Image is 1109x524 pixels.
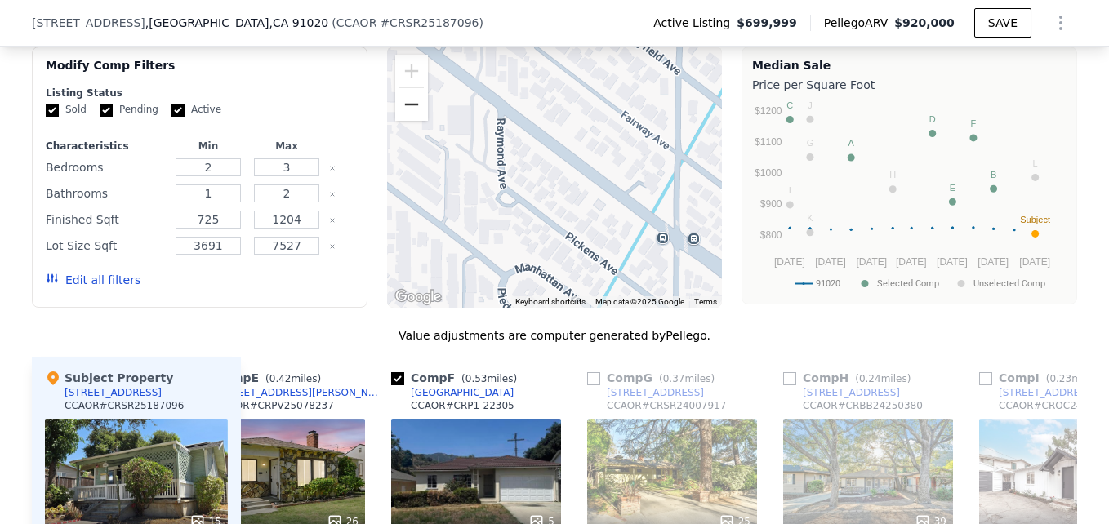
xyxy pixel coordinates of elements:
[172,140,244,153] div: Min
[760,198,782,210] text: $900
[329,165,336,171] button: Clear
[803,386,900,399] div: [STREET_ADDRESS]
[329,243,336,250] button: Clear
[1033,158,1038,168] text: L
[32,327,1077,344] div: Value adjustments are computer generated by Pellego .
[215,386,385,399] div: [STREET_ADDRESS][PERSON_NAME]
[929,114,936,124] text: D
[1040,373,1108,384] span: ( miles)
[395,88,428,121] button: Zoom out
[1044,7,1077,39] button: Show Options
[848,373,917,384] span: ( miles)
[45,370,173,386] div: Subject Property
[783,370,917,386] div: Comp H
[100,103,158,117] label: Pending
[607,386,704,399] div: [STREET_ADDRESS]
[465,373,488,384] span: 0.53
[807,138,814,148] text: G
[807,213,813,223] text: K
[859,373,881,384] span: 0.24
[856,256,887,268] text: [DATE]
[950,183,955,193] text: E
[999,386,1096,399] div: [STREET_ADDRESS]
[32,15,145,31] span: [STREET_ADDRESS]
[894,16,955,29] span: $920,000
[380,16,479,29] span: # CRSR25187096
[515,296,586,308] button: Keyboard shortcuts
[391,286,445,308] img: Google
[391,386,514,399] a: [GEOGRAPHIC_DATA]
[171,103,221,117] label: Active
[786,100,793,110] text: C
[65,399,184,412] div: CCAOR # CRSR25187096
[755,136,782,148] text: $1100
[46,272,140,288] button: Edit all filters
[979,386,1096,399] a: [STREET_ADDRESS]
[1049,373,1071,384] span: 0.23
[46,103,87,117] label: Sold
[815,256,846,268] text: [DATE]
[652,373,721,384] span: ( miles)
[411,386,514,399] div: [GEOGRAPHIC_DATA]
[455,373,523,384] span: ( miles)
[937,256,968,268] text: [DATE]
[752,96,1067,300] svg: A chart.
[1020,215,1050,224] text: Subject
[587,386,704,399] a: [STREET_ADDRESS]
[269,16,328,29] span: , CA 91020
[979,370,1108,386] div: Comp I
[332,15,483,31] div: ( )
[46,234,166,257] div: Lot Size Sqft
[653,15,737,31] span: Active Listing
[808,100,813,110] text: J
[395,55,428,87] button: Zoom in
[889,170,896,180] text: H
[46,208,166,231] div: Finished Sqft
[1019,256,1050,268] text: [DATE]
[46,182,166,205] div: Bathrooms
[171,104,185,117] input: Active
[259,373,327,384] span: ( miles)
[783,386,900,399] a: [STREET_ADDRESS]
[774,256,805,268] text: [DATE]
[251,140,323,153] div: Max
[195,386,385,399] a: [STREET_ADDRESS][PERSON_NAME]
[65,386,162,399] div: [STREET_ADDRESS]
[974,8,1031,38] button: SAVE
[46,140,166,153] div: Characteristics
[663,373,685,384] span: 0.37
[752,73,1067,96] div: Price per Square Foot
[595,297,684,306] span: Map data ©2025 Google
[755,167,782,179] text: $1000
[991,170,996,180] text: B
[789,185,791,195] text: I
[896,256,927,268] text: [DATE]
[391,286,445,308] a: Open this area in Google Maps (opens a new window)
[848,138,855,148] text: A
[816,278,840,289] text: 91020
[877,278,939,289] text: Selected Comp
[391,370,523,386] div: Comp F
[46,87,354,100] div: Listing Status
[195,370,327,386] div: Comp E
[824,15,895,31] span: Pellego ARV
[269,373,292,384] span: 0.42
[760,229,782,241] text: $800
[411,399,514,412] div: CCAOR # CRP1-22305
[587,370,721,386] div: Comp G
[100,104,113,117] input: Pending
[336,16,377,29] span: CCAOR
[145,15,328,31] span: , [GEOGRAPHIC_DATA]
[737,15,797,31] span: $699,999
[978,256,1009,268] text: [DATE]
[752,57,1067,73] div: Median Sale
[46,57,354,87] div: Modify Comp Filters
[329,217,336,224] button: Clear
[694,297,717,306] a: Terms (opens in new tab)
[971,118,977,128] text: F
[803,399,923,412] div: CCAOR # CRBB24250380
[329,191,336,198] button: Clear
[215,399,334,412] div: CCAOR # CRPV25078237
[755,105,782,117] text: $1200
